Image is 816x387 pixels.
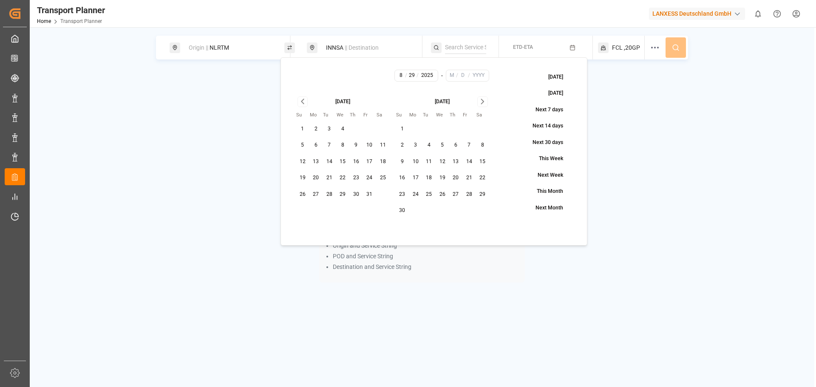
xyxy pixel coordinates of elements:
[449,111,463,119] th: Thursday
[529,86,572,101] button: [DATE]
[397,72,405,79] input: M
[519,152,572,167] button: This Week
[296,155,309,169] button: 12
[296,111,309,119] th: Sunday
[396,155,409,169] button: 9
[518,168,572,183] button: Next Week
[409,138,422,152] button: 3
[476,138,490,152] button: 8
[516,102,572,117] button: Next 7 days
[349,155,363,169] button: 16
[422,171,436,185] button: 18
[396,204,409,218] button: 30
[462,171,476,185] button: 21
[376,138,390,152] button: 11
[336,111,350,119] th: Wednesday
[297,96,308,107] button: Go to previous month
[418,72,436,79] input: YYYY
[309,171,323,185] button: 20
[449,155,463,169] button: 13
[462,138,476,152] button: 7
[396,122,409,136] button: 1
[333,241,520,250] li: Origin and Service String
[376,171,390,185] button: 25
[309,122,323,136] button: 2
[445,41,486,54] input: Search Service String
[529,70,572,85] button: [DATE]
[476,171,490,185] button: 22
[462,155,476,169] button: 14
[517,184,572,199] button: This Month
[37,4,105,17] div: Transport Planner
[513,119,572,134] button: Next 14 days
[363,188,377,201] button: 31
[462,111,476,119] th: Friday
[309,155,323,169] button: 13
[436,111,449,119] th: Wednesday
[296,138,309,152] button: 5
[333,263,520,271] li: Destination and Service String
[422,155,436,169] button: 11
[363,171,377,185] button: 24
[470,72,487,79] input: YYYY
[296,188,309,201] button: 26
[333,252,520,261] li: POD and Service String
[449,171,463,185] button: 20
[349,188,363,201] button: 30
[363,155,377,169] button: 17
[409,111,422,119] th: Monday
[349,171,363,185] button: 23
[409,171,422,185] button: 17
[336,171,350,185] button: 22
[476,111,490,119] th: Saturday
[504,40,587,56] button: ETD-ETA
[513,44,533,50] span: ETD-ETA
[396,138,409,152] button: 2
[422,138,436,152] button: 4
[516,201,572,215] button: Next Month
[309,111,323,119] th: Monday
[477,96,488,107] button: Go to next month
[376,111,390,119] th: Saturday
[768,4,787,23] button: Help Center
[448,72,456,79] input: M
[436,138,449,152] button: 5
[405,72,407,79] span: /
[458,72,468,79] input: D
[336,138,350,152] button: 8
[748,4,768,23] button: show 0 new notifications
[323,122,336,136] button: 3
[436,171,449,185] button: 19
[416,72,419,79] span: /
[296,122,309,136] button: 1
[363,111,377,119] th: Friday
[335,98,350,106] div: [DATE]
[189,44,208,51] span: Origin ||
[323,111,336,119] th: Tuesday
[323,155,336,169] button: 14
[436,155,449,169] button: 12
[468,72,470,79] span: /
[296,171,309,185] button: 19
[184,40,275,56] div: NLRTM
[462,188,476,201] button: 28
[449,188,463,201] button: 27
[309,188,323,201] button: 27
[436,188,449,201] button: 26
[649,6,748,22] button: LANXESS Deutschland GmbH
[476,155,490,169] button: 15
[409,188,422,201] button: 24
[396,188,409,201] button: 23
[612,43,623,52] span: FCL
[422,111,436,119] th: Tuesday
[624,43,640,52] span: ,20GP
[323,138,336,152] button: 7
[396,171,409,185] button: 16
[336,188,350,201] button: 29
[321,40,413,56] div: INNSA
[409,155,422,169] button: 10
[396,111,409,119] th: Sunday
[376,155,390,169] button: 18
[449,138,463,152] button: 6
[456,72,458,79] span: /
